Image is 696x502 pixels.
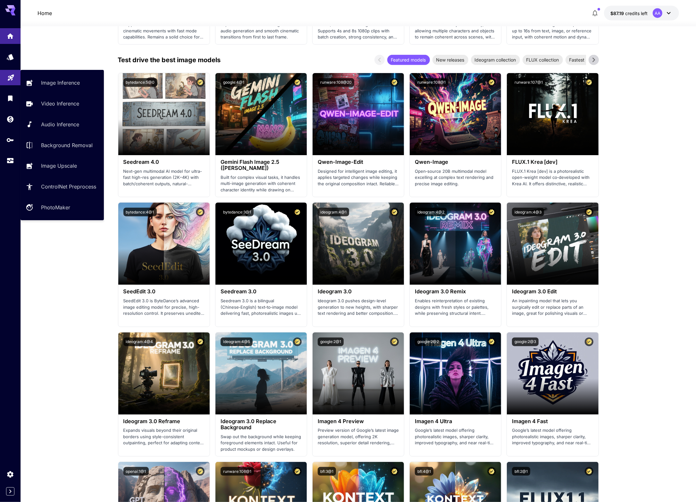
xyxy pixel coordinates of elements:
a: ControlNet Preprocess [21,179,104,195]
h3: Imagen 4 Ultra [415,418,496,424]
button: runware:106@1 [221,467,254,476]
button: google:4@1 [221,78,247,87]
button: Certified Model – Vetted for best performance and includes a commercial license. [487,467,496,476]
p: Built for complex visual tasks, it handles multi-image generation with coherent character identit... [221,174,302,193]
img: alt [410,332,501,414]
div: Settings [6,470,14,478]
h3: Ideogram 3.0 Remix [415,289,496,295]
button: Certified Model – Vetted for best performance and includes a commercial license. [585,467,593,476]
div: Wallet [6,115,14,123]
button: ideogram:4@5 [221,338,253,346]
button: Certified Model – Vetted for best performance and includes a commercial license. [196,338,205,346]
button: ideogram:4@2 [415,208,447,216]
button: Certified Model – Vetted for best performance and includes a commercial license. [585,338,593,346]
button: openai:1@1 [123,467,149,476]
h3: Seedream 3.0 [221,289,302,295]
img: alt [313,332,404,414]
p: ControlNet Preprocess [41,183,96,190]
button: ideogram:4@1 [318,208,349,216]
button: Expand sidebar [6,487,14,496]
p: Swap out the background while keeping foreground elements intact. Useful for product mockups or d... [221,434,302,453]
p: Enables reinterpretation of existing designs with fresh styles or palettes, while preserving stru... [415,298,496,317]
button: google:2@2 [415,338,441,346]
div: AA [653,8,662,18]
button: bfl:3@1 [318,467,336,476]
h3: Ideogram 3.0 Replace Background [221,418,302,431]
p: Google’s latest model offering photorealistic images, sharper clarity, improved typography, and n... [415,427,496,446]
button: google:2@1 [318,338,344,346]
span: New releases [432,56,468,63]
nav: breadcrumb [38,9,52,17]
span: Ideogram collection [471,56,520,63]
p: Video Inference [41,100,79,107]
span: FLUX collection [523,56,563,63]
h3: Imagen 4 Preview [318,418,399,424]
button: bfl:2@1 [512,467,530,476]
h3: Ideogram 3.0 Edit [512,289,593,295]
p: Enhances multi-entity consistency, allowing multiple characters and objects to remain coherent ac... [415,21,496,40]
button: runware:107@1 [512,78,545,87]
button: Certified Model – Vetted for best performance and includes a commercial license. [487,338,496,346]
button: Certified Model – Vetted for best performance and includes a commercial license. [390,78,399,87]
button: Certified Model – Vetted for best performance and includes a commercial license. [390,338,399,346]
p: FLUX.1 Krea [dev] is a photorealistic open-weight model co‑developed with Krea AI. It offers dist... [512,168,593,187]
p: Test drive the best image models [118,55,221,65]
button: google:2@3 [512,338,539,346]
p: Home [38,9,52,17]
p: Supports refined camera motion and cinematic movements with fast mode capabilities. Remains a sol... [123,21,205,40]
button: Certified Model – Vetted for best performance and includes a commercial license. [196,467,205,476]
a: Image Upscale [21,158,104,174]
span: Featured models [387,56,430,63]
a: PhotoMaker [21,200,104,215]
button: bytedance:4@1 [123,208,157,216]
h3: Gemini Flash Image 2.5 ([PERSON_NAME]) [221,159,302,171]
p: Ideogram 3.0 pushes design-level generation to new heights, with sharper text rendering and bette... [318,298,399,317]
span: Fastest models [566,56,605,63]
button: Certified Model – Vetted for best performance and includes a commercial license. [390,467,399,476]
button: Certified Model – Vetted for best performance and includes a commercial license. [293,78,302,87]
p: Designed for intelligent image editing, it applies targeted changes while keeping the original co... [318,168,399,187]
p: An inpainting model that lets you surgically edit or replace parts of an image, great for polishi... [512,298,593,317]
p: Preview version of Google’s latest image generation model, offering 2K resolution, superior detai... [318,427,399,446]
img: alt [507,332,598,414]
p: PhotoMaker [41,204,70,211]
button: ideogram:4@4 [123,338,156,346]
h3: Ideogram 3.0 [318,289,399,295]
button: Certified Model – Vetted for best performance and includes a commercial license. [487,78,496,87]
div: Home [6,30,14,38]
h3: Imagen 4 Fast [512,418,593,424]
div: Playground [7,72,15,80]
button: Certified Model – Vetted for best performance and includes a commercial license. [293,338,302,346]
h3: Ideogram 3.0 Reframe [123,418,205,424]
p: Expands visuals beyond their original borders using style-consistent outpainting, perfect for ada... [123,427,205,446]
div: Usage [6,157,14,165]
p: Background Removal [41,141,93,149]
button: Certified Model – Vetted for best performance and includes a commercial license. [585,208,593,216]
div: Models [6,53,14,61]
p: Image Inference [41,79,80,87]
h3: Seedream 4.0 [123,159,205,165]
button: bytedance:5@0 [123,78,157,87]
h3: Qwen-Image [415,159,496,165]
button: runware:108@20 [318,78,354,87]
p: Open‑source 20B multimodal model excelling at complex text rendering and precise image editing. [415,168,496,187]
button: Certified Model – Vetted for best performance and includes a commercial license. [585,78,593,87]
p: Next-gen multimodal AI model for ultra-fast high-res generation (2K–4K) with batch/coherent outpu... [123,168,205,187]
button: Certified Model – Vetted for best performance and includes a commercial license. [293,208,302,216]
img: alt [410,73,501,155]
h3: FLUX.1 Krea [dev] [512,159,593,165]
p: Audio Inference [41,121,79,128]
p: Google’s latest model offering photorealistic images, sharper clarity, improved typography, and n... [512,427,593,446]
button: runware:108@1 [415,78,448,87]
div: Library [6,94,14,102]
button: Certified Model – Vetted for best performance and includes a commercial license. [390,208,399,216]
div: $87.1883 [610,10,648,17]
img: alt [118,73,210,155]
button: Certified Model – Vetted for best performance and includes a commercial license. [196,208,205,216]
a: Background Removal [21,137,104,153]
p: Faster, more affordable generation. Supports 4s and 8s 1080p clips with batch creation, strong co... [318,21,399,40]
button: Certified Model – Vetted for best performance and includes a commercial license. [196,78,205,87]
img: alt [118,332,210,414]
a: Video Inference [21,96,104,112]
